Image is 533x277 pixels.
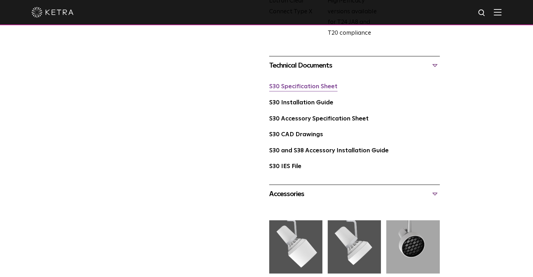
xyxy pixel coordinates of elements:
a: S30 IES File [269,164,301,169]
a: S30 Specification Sheet [269,84,337,90]
img: 561d9251a6fee2cab6f1 [269,217,322,277]
img: 28b6e8ee7e7e92b03ac7 [328,217,381,277]
a: S30 Installation Guide [269,100,333,106]
div: Technical Documents [269,60,440,71]
img: search icon [478,9,486,18]
img: Hamburger%20Nav.svg [494,9,501,15]
img: 3b1b0dc7630e9da69e6b [386,217,439,277]
div: Accessories [269,188,440,200]
a: S30 CAD Drawings [269,132,323,138]
a: S30 and S38 Accessory Installation Guide [269,148,389,154]
img: ketra-logo-2019-white [32,7,74,18]
a: S30 Accessory Specification Sheet [269,116,369,122]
